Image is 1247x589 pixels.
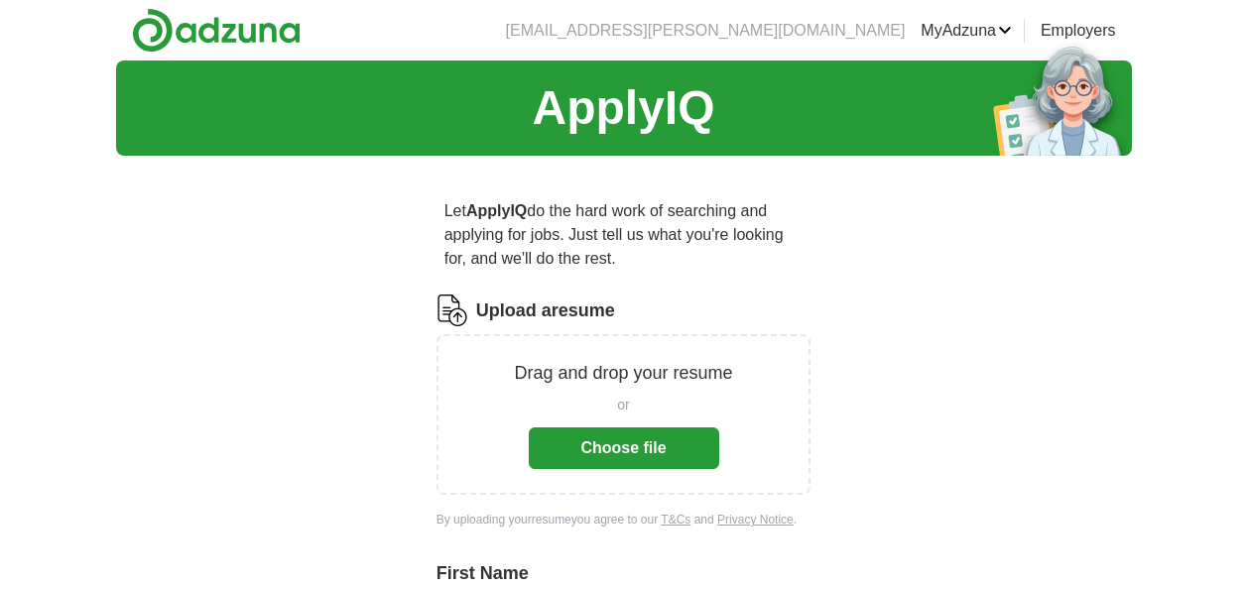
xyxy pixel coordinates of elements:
strong: ApplyIQ [466,202,527,219]
li: [EMAIL_ADDRESS][PERSON_NAME][DOMAIN_NAME] [506,19,906,43]
button: Choose file [529,427,719,469]
h1: ApplyIQ [532,72,714,144]
p: Let do the hard work of searching and applying for jobs. Just tell us what you're looking for, an... [436,191,811,279]
span: or [617,395,629,415]
label: First Name [436,560,811,587]
a: Privacy Notice [717,513,794,527]
div: By uploading your resume you agree to our and . [436,511,811,529]
label: Upload a resume [476,297,615,324]
img: CV Icon [436,294,468,326]
a: MyAdzuna [921,19,1012,43]
a: T&Cs [661,513,690,527]
img: Adzuna logo [132,8,301,53]
p: Drag and drop your resume [514,360,732,387]
a: Employers [1041,19,1116,43]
